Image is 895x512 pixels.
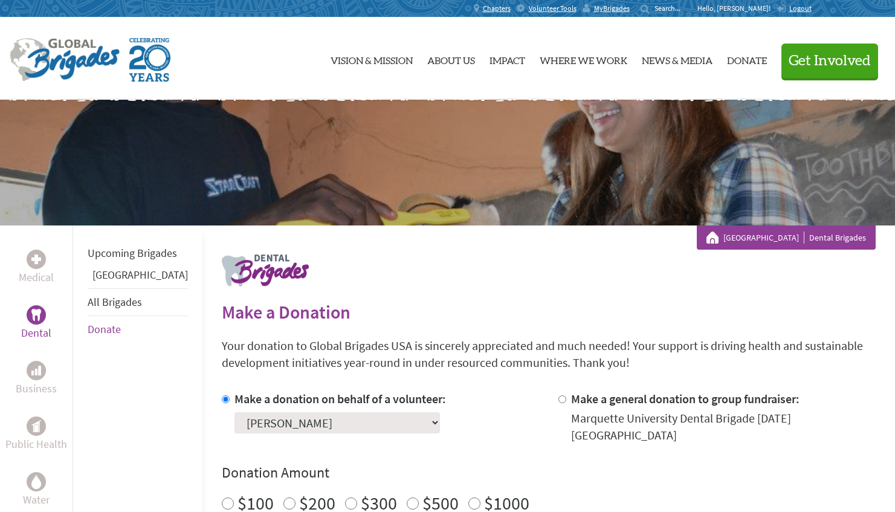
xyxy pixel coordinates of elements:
button: Get Involved [781,44,878,78]
a: Donate [88,322,121,336]
a: Vision & Mission [331,27,413,90]
a: All Brigades [88,295,142,309]
p: Medical [19,269,54,286]
li: All Brigades [88,288,188,316]
a: Impact [490,27,525,90]
a: Public HealthPublic Health [5,416,67,453]
span: Logout [789,4,812,13]
div: Public Health [27,416,46,436]
a: News & Media [642,27,712,90]
img: Dental [31,309,41,320]
a: Where We Work [540,27,627,90]
a: [GEOGRAPHIC_DATA] [723,232,804,244]
p: Public Health [5,436,67,453]
label: Make a general donation to group fundraiser: [571,391,800,406]
h4: Donation Amount [222,463,876,482]
p: Your donation to Global Brigades USA is sincerely appreciated and much needed! Your support is dr... [222,337,876,371]
span: Volunteer Tools [529,4,577,13]
a: BusinessBusiness [16,361,57,397]
div: Dental Brigades [706,232,866,244]
img: Global Brigades Logo [10,38,120,82]
span: Get Involved [789,54,871,68]
a: Donate [727,27,767,90]
img: Public Health [31,420,41,432]
a: About Us [427,27,475,90]
div: Business [27,361,46,380]
label: Make a donation on behalf of a volunteer: [234,391,446,406]
div: Marquette University Dental Brigade [DATE] [GEOGRAPHIC_DATA] [571,410,876,444]
a: Logout [777,4,812,13]
img: Business [31,366,41,375]
img: Global Brigades Celebrating 20 Years [129,38,170,82]
a: [GEOGRAPHIC_DATA] [92,268,188,282]
a: DentalDental [21,305,51,342]
span: Chapters [483,4,511,13]
p: Water [23,491,50,508]
li: Donate [88,316,188,343]
input: Search... [654,4,689,13]
li: Upcoming Brigades [88,240,188,267]
a: WaterWater [23,472,50,508]
p: Dental [21,325,51,342]
img: Water [31,475,41,488]
div: Dental [27,305,46,325]
li: Panama [88,267,188,288]
span: MyBrigades [594,4,630,13]
img: Medical [31,254,41,264]
p: Hello, [PERSON_NAME]! [697,4,777,13]
div: Water [27,472,46,491]
div: Medical [27,250,46,269]
a: MedicalMedical [19,250,54,286]
p: Business [16,380,57,397]
img: logo-dental.png [222,254,309,287]
h2: Make a Donation [222,301,876,323]
a: Upcoming Brigades [88,246,177,260]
